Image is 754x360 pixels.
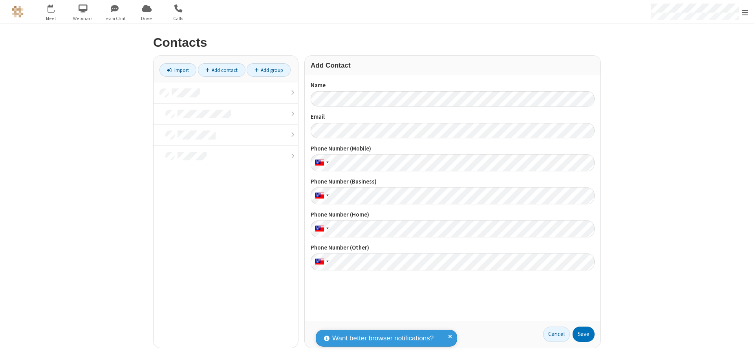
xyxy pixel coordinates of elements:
[311,253,331,270] div: United States: + 1
[573,327,595,342] button: Save
[311,62,595,69] h3: Add Contact
[12,6,24,18] img: QA Selenium DO NOT DELETE OR CHANGE
[164,15,193,22] span: Calls
[247,63,291,77] a: Add group
[311,81,595,90] label: Name
[734,340,748,354] iframe: Chat
[37,15,66,22] span: Meet
[332,333,434,343] span: Want better browser notifications?
[53,4,58,10] div: 1
[198,63,245,77] a: Add contact
[311,112,595,121] label: Email
[153,36,601,50] h2: Contacts
[311,243,595,252] label: Phone Number (Other)
[311,177,595,186] label: Phone Number (Business)
[100,15,130,22] span: Team Chat
[159,63,196,77] a: Import
[132,15,161,22] span: Drive
[543,327,570,342] a: Cancel
[311,220,331,237] div: United States: + 1
[311,144,595,153] label: Phone Number (Mobile)
[311,154,331,171] div: United States: + 1
[311,187,331,204] div: United States: + 1
[311,210,595,219] label: Phone Number (Home)
[68,15,98,22] span: Webinars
